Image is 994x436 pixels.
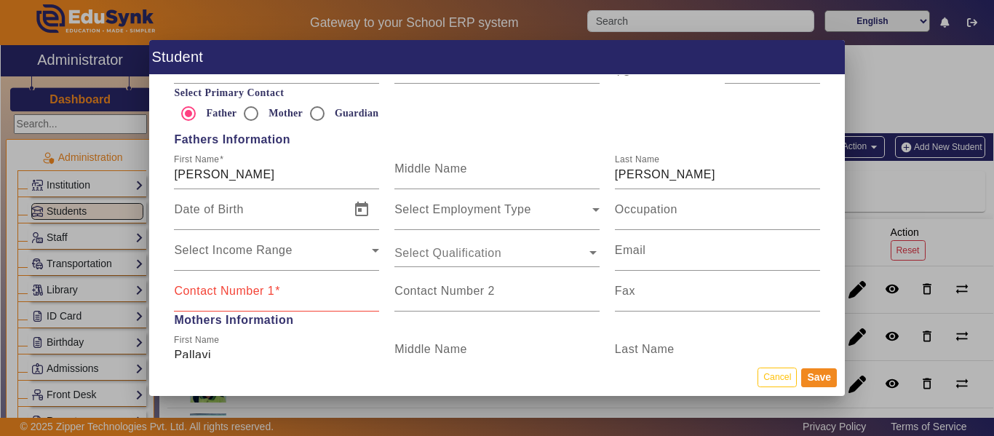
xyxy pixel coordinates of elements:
button: Save [801,368,837,387]
mat-label: Email [615,244,646,256]
input: Occupation [615,207,820,224]
mat-label: Occupation [615,203,677,215]
mat-label: Select Income Range [174,244,292,256]
mat-label: Last Name [615,155,659,165]
input: Fax [615,288,820,306]
mat-label: First Name [174,155,219,165]
span: Mothers Information [167,312,827,329]
mat-label: Fax [615,285,635,297]
input: Contact Number 2 [394,288,600,306]
h1: Student [149,40,845,74]
label: Mother [266,107,303,119]
span: Fathers Information [167,131,827,148]
mat-label: Last Name [615,343,675,355]
label: Father [203,107,236,119]
input: Last Name [615,166,820,183]
input: Email [615,247,820,265]
mat-label: First Name [174,336,219,345]
input: Middle Name [394,346,600,364]
button: Open calendar [344,192,379,227]
mat-label: Select Employment Type [394,203,531,215]
mat-label: Contact Number 1 [174,285,274,297]
input: Date of Birth [174,207,341,224]
span: Select Income Range [174,247,372,265]
span: Select Employment Type [394,207,592,224]
label: Select Primary Contact [167,87,827,99]
button: Cancel [758,368,797,387]
input: Last Name [615,346,820,364]
input: Middle Name [394,166,600,183]
input: First Name [174,166,379,183]
label: Guardian [332,107,378,119]
mat-label: Contact Number 2 [394,285,495,297]
mat-label: Middle Name [394,162,467,175]
mat-label: Date of Birth [174,203,243,215]
mat-label: Middle Name [394,343,467,355]
input: First Name [174,346,379,364]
